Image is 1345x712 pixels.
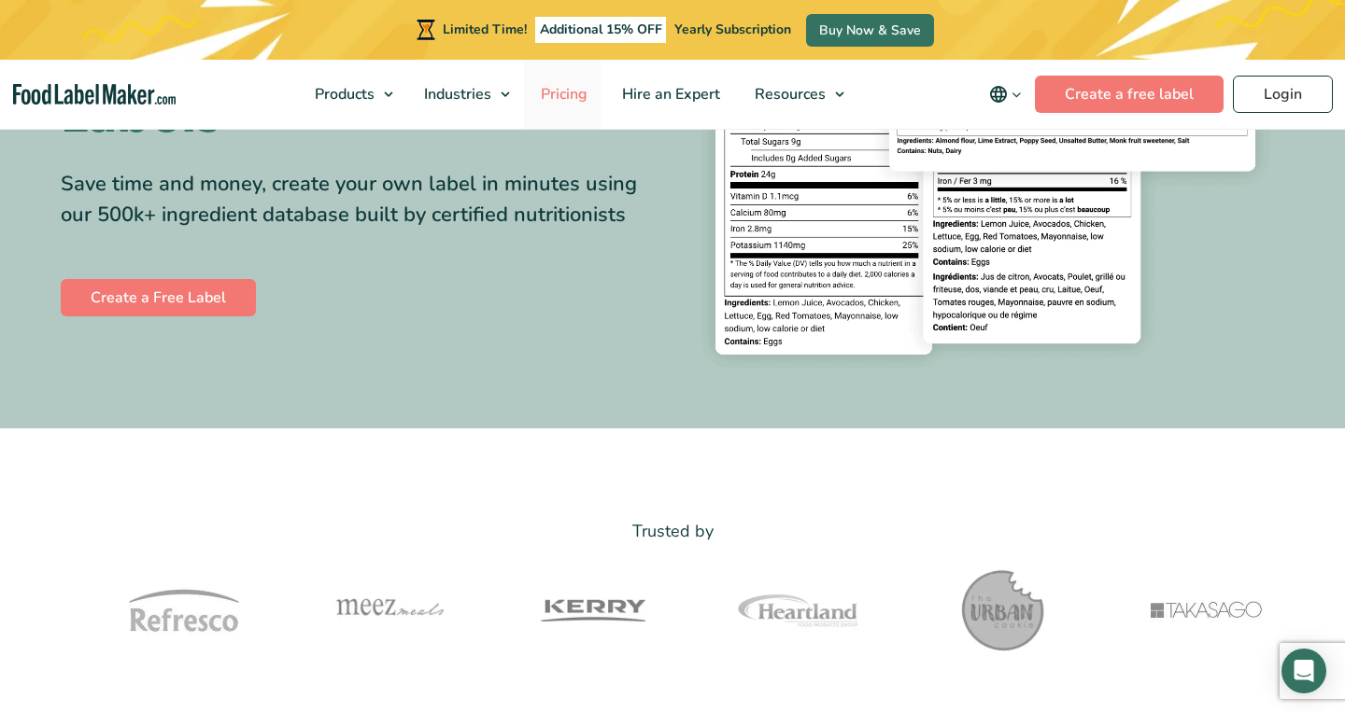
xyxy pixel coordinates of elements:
[61,279,256,316] a: Create a Free Label
[738,60,854,129] a: Resources
[407,60,519,129] a: Industries
[535,17,667,43] span: Additional 15% OFF
[524,60,601,129] a: Pricing
[749,84,828,105] span: Resources
[61,518,1284,545] p: Trusted by
[418,84,493,105] span: Industries
[674,21,791,38] span: Yearly Subscription
[806,14,934,47] a: Buy Now & Save
[1035,76,1224,113] a: Create a free label
[298,60,403,129] a: Products
[309,84,376,105] span: Products
[616,84,722,105] span: Hire an Expert
[61,169,658,230] div: Save time and money, create your own label in minutes using our 500k+ ingredient database built b...
[1233,76,1333,113] a: Login
[443,21,527,38] span: Limited Time!
[535,84,589,105] span: Pricing
[605,60,733,129] a: Hire an Expert
[1281,649,1326,693] div: Open Intercom Messenger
